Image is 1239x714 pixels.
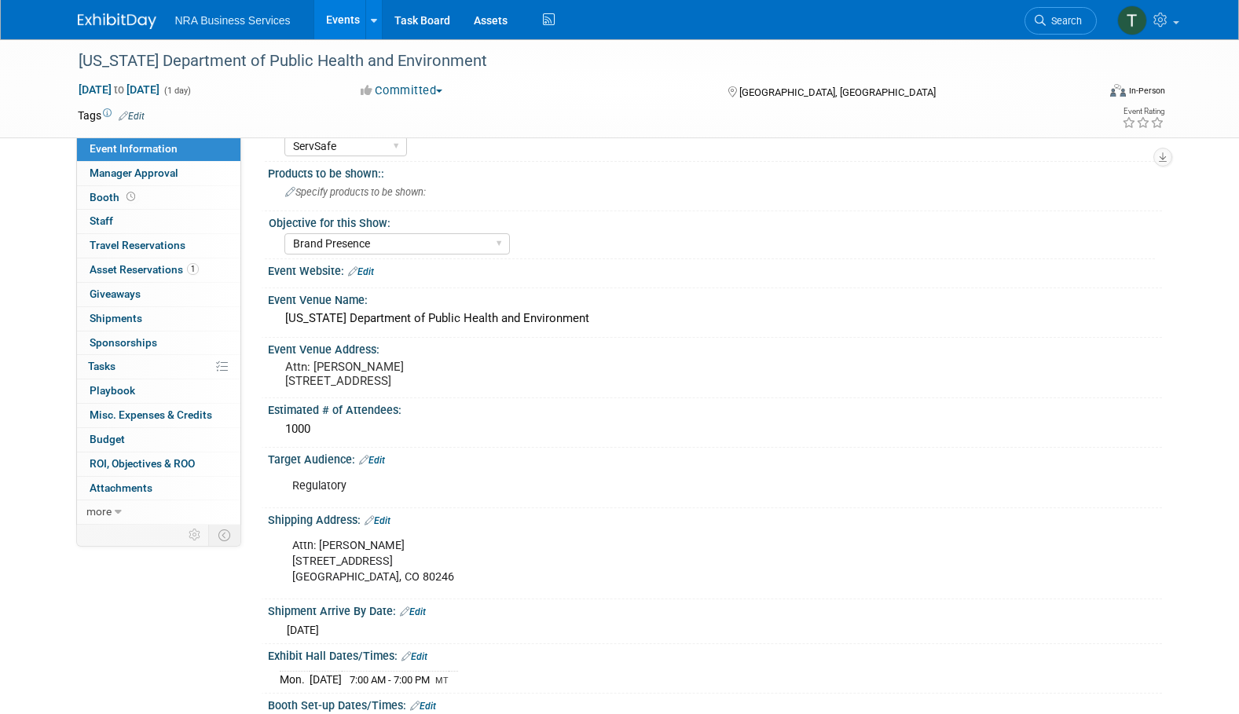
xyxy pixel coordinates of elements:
[90,433,125,445] span: Budget
[90,191,138,203] span: Booth
[268,599,1162,620] div: Shipment Arrive By Date:
[73,47,1073,75] div: [US_STATE] Department of Public Health and Environment
[77,477,240,500] a: Attachments
[77,258,240,282] a: Asset Reservations1
[348,266,374,277] a: Edit
[90,481,152,494] span: Attachments
[181,525,209,545] td: Personalize Event Tab Strip
[1046,15,1082,27] span: Search
[86,505,112,518] span: more
[77,137,240,161] a: Event Information
[1004,82,1166,105] div: Event Format
[90,263,199,276] span: Asset Reservations
[350,674,430,686] span: 7:00 AM - 7:00 PM
[78,108,145,123] td: Tags
[268,259,1162,280] div: Event Website:
[90,336,157,349] span: Sponsorships
[1025,7,1097,35] a: Search
[77,379,240,403] a: Playbook
[90,214,113,227] span: Staff
[281,471,989,502] div: Regulatory
[78,82,160,97] span: [DATE] [DATE]
[77,162,240,185] a: Manager Approval
[1110,84,1126,97] img: Format-Inperson.png
[269,211,1155,231] div: Objective for this Show:
[287,624,319,636] span: [DATE]
[268,448,1162,468] div: Target Audience:
[119,111,145,122] a: Edit
[90,457,195,470] span: ROI, Objectives & ROO
[163,86,191,96] span: (1 day)
[77,500,240,524] a: more
[268,338,1162,357] div: Event Venue Address:
[77,452,240,476] a: ROI, Objectives & ROO
[365,515,390,526] a: Edit
[268,398,1162,418] div: Estimated # of Attendees:
[268,162,1162,181] div: Products to be shown::
[90,167,178,179] span: Manager Approval
[77,283,240,306] a: Giveaways
[400,606,426,617] a: Edit
[90,239,185,251] span: Travel Reservations
[280,417,1150,441] div: 1000
[355,82,449,99] button: Committed
[77,210,240,233] a: Staff
[410,701,436,712] a: Edit
[187,263,199,275] span: 1
[268,644,1162,665] div: Exhibit Hall Dates/Times:
[90,408,212,421] span: Misc. Expenses & Credits
[280,306,1150,331] div: [US_STATE] Department of Public Health and Environment
[268,508,1162,529] div: Shipping Address:
[268,694,1162,714] div: Booth Set-up Dates/Times:
[1117,5,1147,35] img: Terry Gamal ElDin
[77,428,240,452] a: Budget
[281,530,989,593] div: Attn: [PERSON_NAME] [STREET_ADDRESS] [GEOGRAPHIC_DATA], CO 80246
[90,384,135,397] span: Playbook
[77,404,240,427] a: Misc. Expenses & Credits
[90,312,142,324] span: Shipments
[285,186,426,198] span: Specify products to be shown:
[78,13,156,29] img: ExhibitDay
[175,14,291,27] span: NRA Business Services
[90,142,178,155] span: Event Information
[77,234,240,258] a: Travel Reservations
[123,191,138,203] span: Booth not reserved yet
[1128,85,1165,97] div: In-Person
[112,83,126,96] span: to
[208,525,240,545] td: Toggle Event Tabs
[88,360,115,372] span: Tasks
[77,307,240,331] a: Shipments
[77,355,240,379] a: Tasks
[739,86,936,98] span: [GEOGRAPHIC_DATA], [GEOGRAPHIC_DATA]
[280,671,310,687] td: Mon.
[90,287,141,300] span: Giveaways
[1122,108,1164,115] div: Event Rating
[77,186,240,210] a: Booth
[77,331,240,355] a: Sponsorships
[359,455,385,466] a: Edit
[310,671,342,687] td: [DATE]
[268,288,1162,308] div: Event Venue Name:
[435,676,449,686] span: MT
[285,360,623,388] pre: Attn: [PERSON_NAME] [STREET_ADDRESS]
[401,651,427,662] a: Edit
